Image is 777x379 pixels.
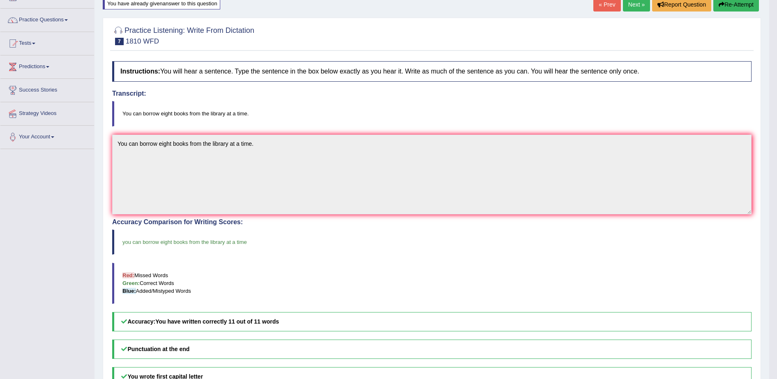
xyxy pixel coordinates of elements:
[122,239,247,245] span: you can borrow eight books from the library at a time
[0,102,94,123] a: Strategy Videos
[0,9,94,29] a: Practice Questions
[112,312,752,331] h5: Accuracy:
[112,263,752,303] blockquote: Missed Words Correct Words Added/Mistyped Words
[112,25,254,45] h2: Practice Listening: Write From Dictation
[122,280,140,286] b: Green:
[126,37,159,45] small: 1810 WFD
[0,79,94,99] a: Success Stories
[122,272,134,278] b: Red:
[112,218,752,226] h4: Accuracy Comparison for Writing Scores:
[122,288,136,294] b: Blue:
[0,55,94,76] a: Predictions
[115,38,124,45] span: 7
[112,61,752,82] h4: You will hear a sentence. Type the sentence in the box below exactly as you hear it. Write as muc...
[0,126,94,146] a: Your Account
[155,318,279,325] b: You have written correctly 11 out of 11 words
[112,340,752,359] h5: Punctuation at the end
[112,101,752,126] blockquote: You can borrow eight books from the library at a time.
[0,32,94,53] a: Tests
[112,90,752,97] h4: Transcript:
[120,68,160,75] b: Instructions:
